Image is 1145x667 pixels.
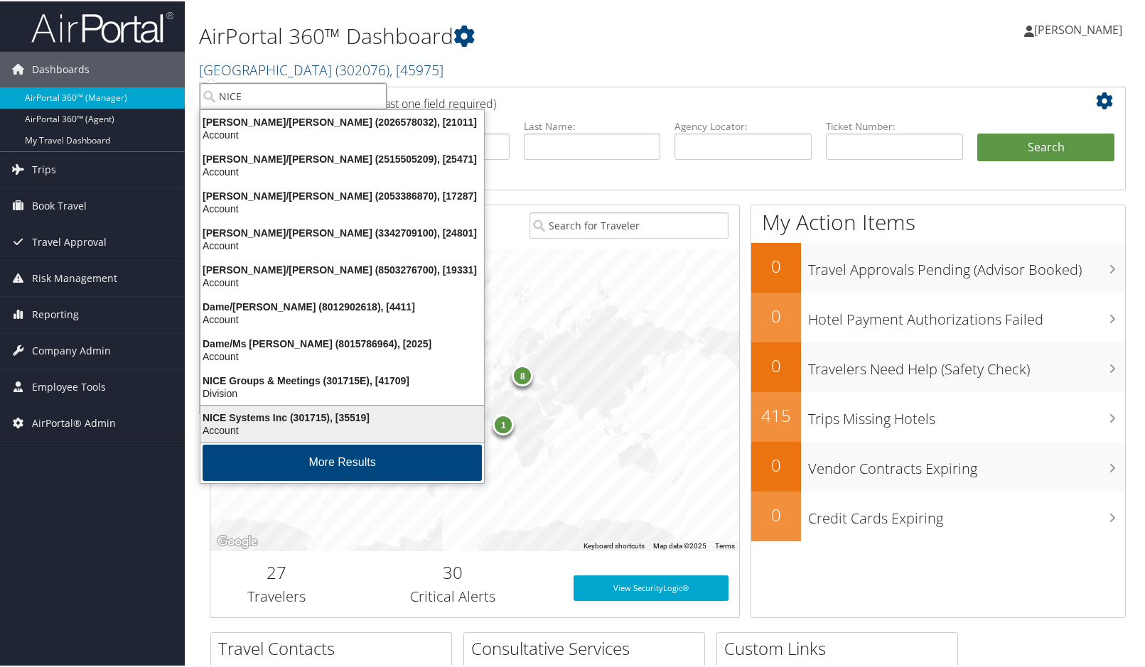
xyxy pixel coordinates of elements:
input: Search for Traveler [530,211,729,237]
div: Account [192,275,493,288]
h1: My Action Items [751,206,1125,236]
h2: 415 [751,402,801,426]
h2: Consultative Services [471,635,704,659]
button: Keyboard shortcuts [584,540,645,550]
h3: Vendor Contracts Expiring [808,450,1125,477]
span: Trips [32,151,56,186]
a: Open this area in Google Maps (opens a new window) [214,531,261,550]
h2: Custom Links [724,635,957,659]
div: 8 [512,364,533,385]
span: Company Admin [32,332,111,367]
h2: 27 [221,559,332,583]
span: Map data ©2025 [653,541,706,548]
div: [PERSON_NAME]/[PERSON_NAME] (8503276700), [19331] [192,262,493,275]
h2: 0 [751,303,801,327]
div: Account [192,164,493,177]
h3: Hotel Payment Authorizations Failed [808,301,1125,328]
h1: AirPortal 360™ Dashboard [199,20,824,50]
div: Division [192,386,493,398]
div: [PERSON_NAME]/[PERSON_NAME] (2515505209), [25471] [192,151,493,164]
div: Account [192,238,493,251]
a: 415Trips Missing Hotels [751,391,1125,440]
a: 0Travelers Need Help (Safety Check) [751,341,1125,391]
div: NICE Groups & Meetings (301715E), [41709] [192,373,493,386]
div: [PERSON_NAME]/[PERSON_NAME] (3342709100), [24801] [192,225,493,238]
div: Account [192,201,493,214]
span: Employee Tools [32,368,106,403]
div: Account [192,127,493,140]
h2: Airtinerary Lookup [221,88,1038,112]
div: [PERSON_NAME]/[PERSON_NAME] (2053386870), [17287] [192,188,493,201]
h2: Travel Contacts [218,635,451,659]
h3: Travelers Need Help (Safety Check) [808,351,1125,378]
a: [PERSON_NAME] [1024,7,1136,50]
span: Reporting [32,295,79,331]
img: airportal-logo.png [31,9,173,43]
a: 0Travel Approvals Pending (Advisor Booked) [751,242,1125,291]
span: Book Travel [32,187,87,222]
img: Google [214,531,261,550]
div: Dame/[PERSON_NAME] (8012902618), [4411] [192,299,493,312]
span: AirPortal® Admin [32,404,116,440]
div: [PERSON_NAME]/[PERSON_NAME] (2026578032), [21011] [192,114,493,127]
label: Agency Locator: [674,118,812,132]
a: 0Credit Cards Expiring [751,490,1125,540]
div: Dame/Ms [PERSON_NAME] (8015786964), [2025] [192,336,493,349]
span: , [ 45975 ] [389,59,444,78]
h3: Credit Cards Expiring [808,500,1125,527]
h3: Trips Missing Hotels [808,401,1125,428]
div: Account [192,349,493,362]
span: Dashboards [32,50,90,86]
span: (at least one field required) [360,94,496,110]
span: Risk Management [32,259,117,295]
a: [GEOGRAPHIC_DATA] [199,59,444,78]
input: Search Accounts [200,82,387,108]
div: NICE Systems Inc (301715), [35519] [192,410,493,423]
h3: Travel Approvals Pending (Advisor Booked) [808,251,1125,278]
div: 1 [493,413,514,434]
label: Ticket Number: [826,118,963,132]
a: Terms (opens in new tab) [715,541,735,548]
h2: 0 [751,501,801,526]
h2: 0 [751,253,801,277]
h3: Critical Alerts [353,585,552,605]
h2: 30 [353,559,552,583]
label: Last Name: [524,118,661,132]
a: 0Hotel Payment Authorizations Failed [751,291,1125,341]
button: Search [977,132,1114,161]
span: Travel Approval [32,223,107,259]
h3: Travelers [221,585,332,605]
a: View SecurityLogic® [574,574,729,600]
span: ( 302076 ) [335,59,389,78]
span: [PERSON_NAME] [1034,21,1122,36]
h2: 0 [751,452,801,476]
a: 0Vendor Contracts Expiring [751,440,1125,490]
button: More Results [203,443,482,479]
h2: 0 [751,352,801,376]
div: Account [192,423,493,435]
div: Account [192,312,493,325]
